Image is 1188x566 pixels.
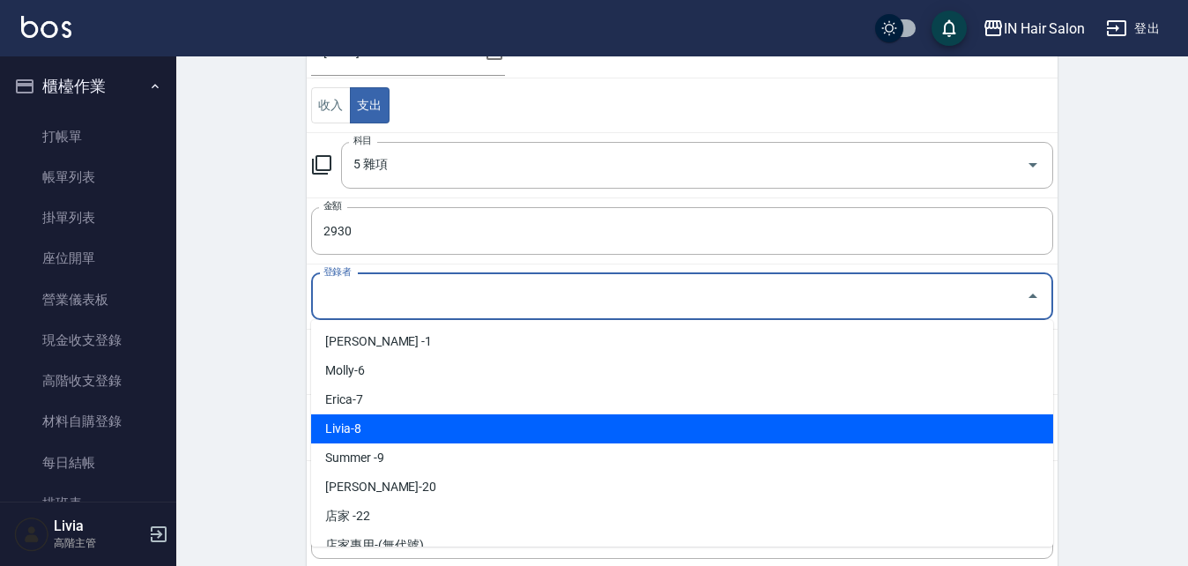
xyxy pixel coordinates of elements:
[1019,151,1047,179] button: Open
[7,238,169,279] a: 座位開單
[350,87,390,123] button: centered
[7,483,169,524] a: 排班表
[7,157,169,197] a: 帳單列表
[21,16,71,38] img: Logo
[311,87,351,123] button: left aligned
[54,518,144,535] h5: Livia
[7,279,169,320] a: 營業儀表板
[7,63,169,109] button: 櫃檯作業
[7,443,169,483] a: 每日結帳
[311,87,390,123] div: text alignment
[14,517,49,552] img: Person
[311,502,1053,531] li: 店家 -22
[976,11,1092,47] button: IN Hair Salon
[311,531,1053,560] li: 店家專用-(無代號)
[1019,282,1047,310] button: Close
[311,327,1053,356] li: [PERSON_NAME] -1
[7,361,169,401] a: 高階收支登錄
[311,473,1053,502] li: [PERSON_NAME]-20
[932,11,967,46] button: save
[323,265,351,279] label: 登錄者
[7,116,169,157] a: 打帳單
[1099,12,1167,45] button: 登出
[311,356,1053,385] li: Molly-6
[7,320,169,361] a: 現金收支登錄
[7,401,169,442] a: 材料自購登錄
[1004,18,1085,40] div: IN Hair Salon
[54,535,144,551] p: 高階主管
[311,414,1053,443] li: Livia-8
[7,197,169,238] a: 掛單列表
[353,134,372,147] label: 科目
[323,199,342,212] label: 金額
[311,385,1053,414] li: Erica-7
[311,443,1053,473] li: Summer -9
